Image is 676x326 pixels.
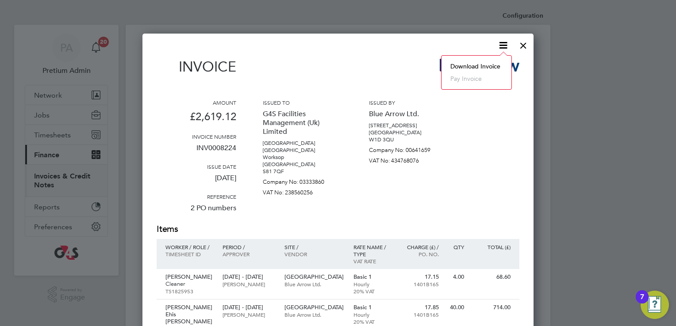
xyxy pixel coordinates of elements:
[400,311,439,318] p: 1401B165
[263,99,342,106] h3: Issued to
[400,250,439,258] p: Po. No.
[157,106,236,133] p: £2,619.12
[165,243,214,250] p: Worker / Role /
[353,273,392,281] p: Basic 1
[263,154,342,161] p: Worksop
[263,161,342,168] p: [GEOGRAPHIC_DATA]
[223,311,275,318] p: [PERSON_NAME]
[284,304,345,311] p: [GEOGRAPHIC_DATA]
[353,304,392,311] p: Basic 1
[165,281,214,288] p: Cleaner
[369,154,449,164] p: VAT No: 434768076
[448,304,464,311] p: 40.00
[157,133,236,140] h3: Invoice number
[448,273,464,281] p: 4.00
[165,273,214,281] p: [PERSON_NAME]
[473,304,511,311] p: 714.00
[223,281,275,288] p: [PERSON_NAME]
[263,175,342,186] p: Company No: 03333860
[157,163,236,170] h3: Issue date
[263,147,342,154] p: [GEOGRAPHIC_DATA]
[440,58,519,72] img: bluearrow-logo-remittance.png
[400,304,439,311] p: 17.85
[640,297,644,308] div: 7
[353,281,392,288] p: Hourly
[157,223,519,235] h2: Items
[284,243,345,250] p: Site /
[400,281,439,288] p: 1401B165
[263,168,342,175] p: S81 7QF
[400,243,439,250] p: Charge (£) /
[223,273,275,281] p: [DATE] - [DATE]
[369,122,449,129] p: [STREET_ADDRESS]
[157,58,236,75] h1: Invoice
[284,311,345,318] p: Blue Arrow Ltd.
[400,273,439,281] p: 17.15
[263,140,342,147] p: [GEOGRAPHIC_DATA]
[473,243,511,250] p: Total (£)
[165,288,214,295] p: TS1825953
[446,72,507,85] li: Pay invoice
[284,273,345,281] p: [GEOGRAPHIC_DATA]
[353,318,392,325] p: 20% VAT
[369,143,449,154] p: Company No: 00641659
[353,243,392,258] p: Rate name / type
[353,288,392,295] p: 20% VAT
[448,243,464,250] p: QTY
[353,311,392,318] p: Hourly
[157,193,236,200] h3: Reference
[223,304,275,311] p: [DATE] - [DATE]
[473,273,511,281] p: 68.60
[263,106,342,140] p: G4S Facilities Management (Uk) Limited
[223,243,275,250] p: Period /
[369,129,449,136] p: [GEOGRAPHIC_DATA]
[157,200,236,223] p: 2 PO numbers
[369,106,449,122] p: Blue Arrow Ltd.
[353,258,392,265] p: VAT rate
[165,250,214,258] p: Timesheet ID
[263,186,342,196] p: VAT No: 238560256
[369,136,449,143] p: W1D 3QU
[284,250,345,258] p: Vendor
[284,281,345,288] p: Blue Arrow Ltd.
[369,99,449,106] h3: Issued by
[157,170,236,193] p: [DATE]
[157,99,236,106] h3: Amount
[223,250,275,258] p: Approver
[157,140,236,163] p: INV0008224
[165,304,214,325] p: [PERSON_NAME] Ehis [PERSON_NAME]
[641,291,669,319] button: Open Resource Center, 7 new notifications
[446,60,507,72] li: Download Invoice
